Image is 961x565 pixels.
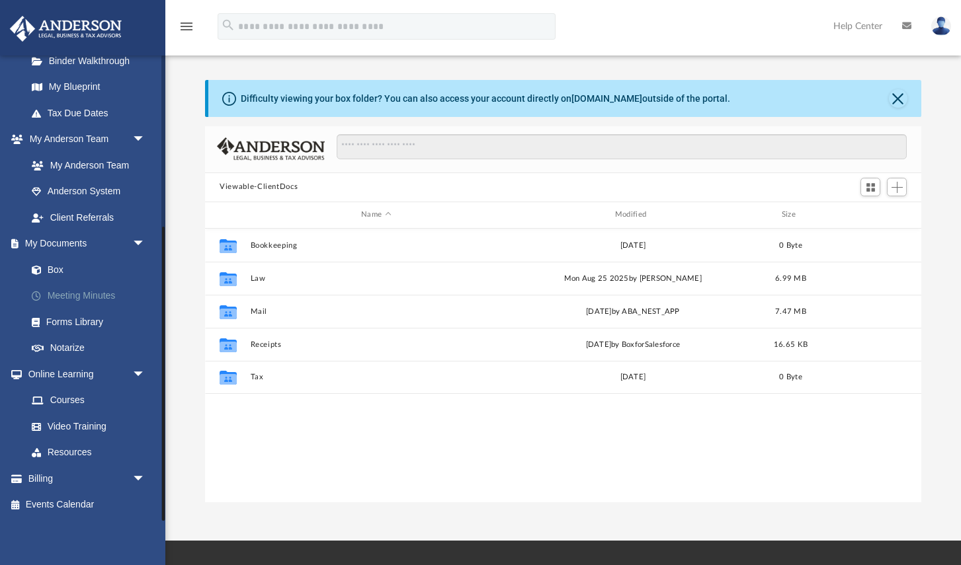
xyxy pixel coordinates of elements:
button: Add [887,178,907,196]
div: [DATE] [507,239,759,251]
img: Anderson Advisors Platinum Portal [6,16,126,42]
button: Close [889,89,907,108]
a: My Blueprint [19,74,159,100]
a: Billingarrow_drop_down [9,465,165,492]
div: Name [250,209,501,221]
a: Events Calendar [9,492,165,518]
span: 0 Byte [779,373,802,381]
div: [DATE] [507,371,759,383]
span: 0 Byte [779,241,802,248]
div: grid [205,229,921,503]
a: My Anderson Teamarrow_drop_down [9,126,159,153]
button: Mail [251,307,502,316]
button: Switch to Grid View [860,178,880,196]
a: Client Referrals [19,204,159,231]
div: Size [765,209,817,221]
a: Resources [19,439,159,466]
div: id [823,209,915,221]
span: arrow_drop_down [132,231,159,258]
a: Forms Library [19,309,159,335]
button: Receipts [251,340,502,349]
div: Modified [507,209,759,221]
div: Mon Aug 25 2025 by [PERSON_NAME] [507,272,759,284]
i: menu [179,19,194,34]
span: arrow_drop_down [132,361,159,388]
div: [DATE] by BoxforSalesforce [507,338,759,350]
div: id [211,209,244,221]
a: Courses [19,387,159,414]
a: Tax Due Dates [19,100,165,126]
span: 16.65 KB [774,340,808,348]
span: arrow_drop_down [132,465,159,492]
input: Search files and folders [337,134,907,159]
a: Video Training [19,413,152,439]
button: Law [251,274,502,283]
div: [DATE] by ABA_NEST_APP [507,305,759,317]
i: search [221,18,235,32]
a: My Documentsarrow_drop_down [9,231,165,257]
a: Meeting Minutes [19,283,165,309]
a: Notarize [19,335,165,361]
a: Box [19,256,159,283]
div: Difficulty viewing your box folder? You can also access your account directly on outside of the p... [241,92,730,106]
button: Bookkeeping [251,241,502,250]
a: [DOMAIN_NAME] [571,93,642,104]
span: 7.47 MB [775,307,806,315]
button: Tax [251,373,502,381]
span: arrow_drop_down [132,126,159,153]
img: User Pic [931,17,951,36]
a: Online Learningarrow_drop_down [9,361,159,387]
span: 6.99 MB [775,274,806,282]
a: My Anderson Team [19,152,152,178]
a: Binder Walkthrough [19,48,165,74]
a: menu [179,25,194,34]
a: Anderson System [19,178,159,205]
button: Viewable-ClientDocs [220,181,298,193]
